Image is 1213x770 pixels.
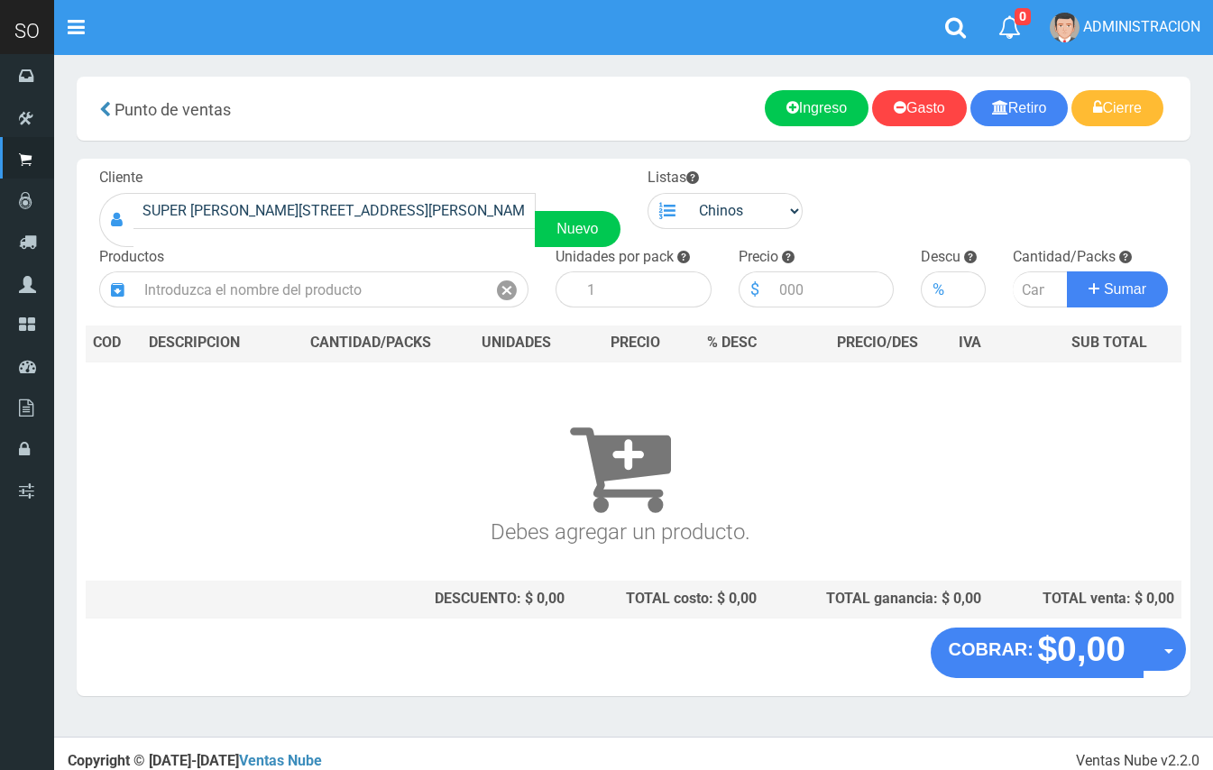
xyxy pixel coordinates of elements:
[739,271,770,307] div: $
[959,334,981,351] span: IVA
[556,247,674,268] label: Unidades por pack
[99,247,164,268] label: Productos
[921,247,960,268] label: Descu
[949,639,1034,659] strong: COBRAR:
[1015,8,1031,25] span: 0
[739,247,778,268] label: Precio
[135,271,486,307] input: Introduzca el nombre del producto
[707,334,757,351] span: % DESC
[970,90,1069,126] a: Retiro
[535,211,620,247] a: Nuevo
[133,193,536,229] input: Consumidor Final
[579,589,757,610] div: TOTAL costo: $ 0,00
[771,589,981,610] div: TOTAL ganancia: $ 0,00
[99,168,142,188] label: Cliente
[1013,271,1069,307] input: Cantidad
[86,325,142,362] th: COD
[872,90,967,126] a: Gasto
[955,271,985,307] input: 000
[239,752,322,769] a: Ventas Nube
[1037,629,1126,668] strong: $0,00
[1071,333,1147,353] span: SUB TOTAL
[1050,13,1080,42] img: User Image
[837,334,918,351] span: PRECIO/DES
[289,589,565,610] div: DESCUENTO: $ 0,00
[461,325,572,362] th: UNIDADES
[68,752,322,769] strong: Copyright © [DATE]-[DATE]
[931,628,1144,678] button: COBRAR: $0,00
[73,676,333,694] h4: Listo!
[611,333,660,353] span: PRECIO
[115,100,231,119] span: Punto de ventas
[921,271,955,307] div: %
[1104,281,1146,297] span: Sumar
[996,589,1175,610] div: TOTAL venta: $ 0,00
[175,334,240,351] span: CRIPCION
[578,271,712,307] input: 1
[142,325,281,362] th: DES
[765,90,868,126] a: Ingreso
[1083,18,1200,35] span: ADMINISTRACION
[770,271,895,307] input: 000
[1067,271,1168,307] button: Sumar
[1013,247,1116,268] label: Cantidad/Packs
[281,325,461,362] th: CANTIDAD/PACKS
[336,674,352,703] button: ×
[1071,90,1163,126] a: Cierre
[93,388,1147,544] h3: Debes agregar un producto.
[648,168,699,188] label: Listas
